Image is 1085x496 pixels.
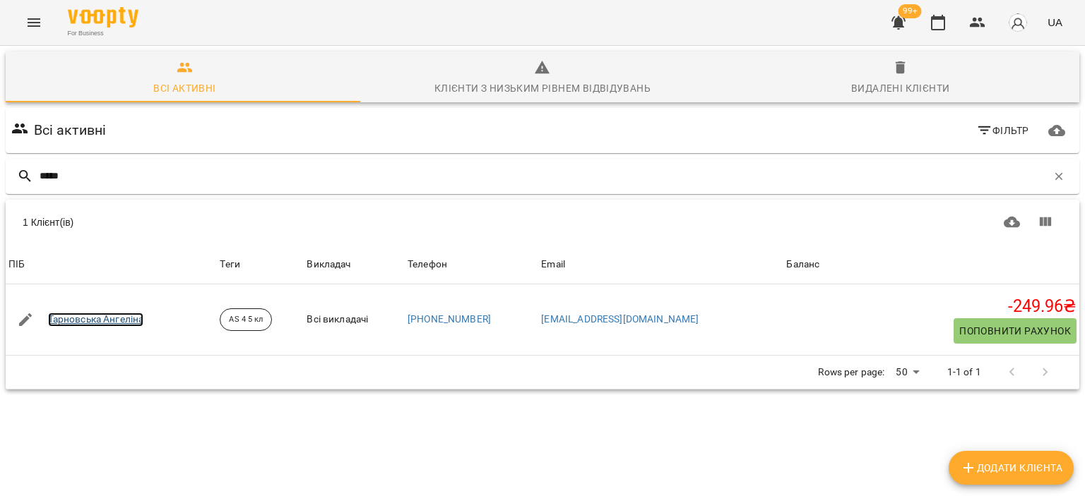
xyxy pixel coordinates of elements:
[220,256,301,273] div: Теги
[1042,9,1068,35] button: UA
[1008,13,1028,32] img: avatar_s.png
[949,451,1074,485] button: Додати клієнта
[541,256,565,273] div: Sort
[304,284,405,355] td: Всі викладачі
[307,256,350,273] div: Викладач
[541,256,781,273] span: Email
[6,200,1079,245] div: Table Toolbar
[947,365,981,380] p: 1-1 of 1
[34,119,107,141] h6: Всі активні
[229,314,263,326] p: AS 4 5 кл
[408,256,447,273] div: Sort
[434,80,651,97] div: Клієнти з низьким рівнем відвідувань
[1028,205,1062,239] button: Показати колонки
[818,365,884,380] p: Rows per page:
[541,256,565,273] div: Email
[960,459,1062,476] span: Додати клієнта
[8,256,25,273] div: ПІБ
[68,7,138,28] img: Voopty Logo
[786,256,819,273] div: Баланс
[17,6,51,40] button: Menu
[68,29,138,38] span: For Business
[851,80,949,97] div: Видалені клієнти
[786,296,1077,317] h5: -249.96 ₴
[1048,15,1062,30] span: UA
[971,118,1035,143] button: Фільтр
[954,318,1077,344] button: Поповнити рахунок
[220,308,272,331] div: AS 4 5 кл
[899,4,922,18] span: 99+
[408,256,447,273] div: Телефон
[890,362,924,382] div: 50
[48,313,144,327] a: Тарновська Ангеліна
[541,313,699,325] a: [EMAIL_ADDRESS][DOMAIN_NAME]
[23,215,535,229] div: 1 Клієнт(ів)
[153,80,215,97] div: Всі активні
[408,313,491,325] a: [PHONE_NUMBER]
[307,256,350,273] div: Sort
[8,256,214,273] span: ПІБ
[8,256,25,273] div: Sort
[786,256,819,273] div: Sort
[307,256,402,273] span: Викладач
[995,205,1029,239] button: Завантажити CSV
[786,256,1077,273] span: Баланс
[976,122,1029,139] span: Фільтр
[408,256,535,273] span: Телефон
[959,322,1071,339] span: Поповнити рахунок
